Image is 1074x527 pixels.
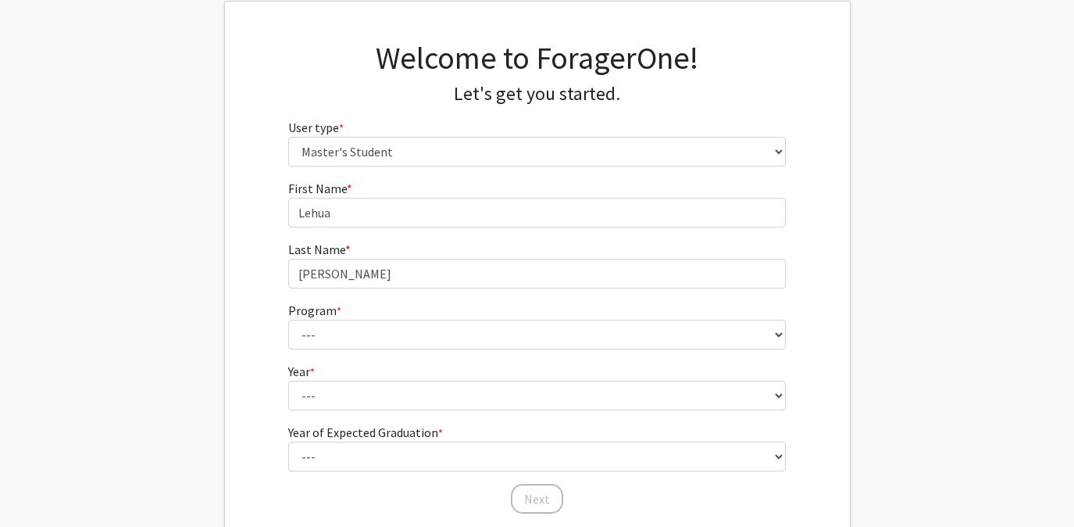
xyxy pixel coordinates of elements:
button: Next [511,484,563,514]
label: Year of Expected Graduation [288,423,443,442]
iframe: Chat [12,457,66,515]
span: Last Name [288,242,345,257]
label: Program [288,301,341,320]
h1: Welcome to ForagerOne! [288,39,786,77]
label: User type [288,118,344,137]
label: Year [288,362,315,381]
h4: Let's get you started. [288,83,786,106]
span: First Name [288,181,347,196]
